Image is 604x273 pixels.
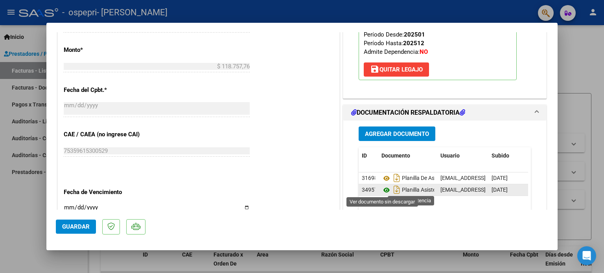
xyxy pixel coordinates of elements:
[64,86,145,95] p: Fecha del Cpbt.
[370,64,379,74] mat-icon: save
[359,147,378,164] datatable-header-cell: ID
[364,62,429,77] button: Quitar Legajo
[488,147,528,164] datatable-header-cell: Subido
[362,187,377,193] span: 34957
[492,175,508,181] span: [DATE]
[420,48,428,55] strong: NO
[404,31,425,38] strong: 202501
[381,187,446,193] span: Planilla Asistencia
[440,175,574,181] span: [EMAIL_ADDRESS][DOMAIN_NAME] - [PERSON_NAME]
[56,220,96,234] button: Guardar
[403,40,424,47] strong: 202512
[437,147,488,164] datatable-header-cell: Usuario
[64,130,145,139] p: CAE / CAEA (no ingrese CAI)
[381,152,410,159] span: Documento
[528,147,567,164] datatable-header-cell: Acción
[440,187,574,193] span: [EMAIL_ADDRESS][DOMAIN_NAME] - [PERSON_NAME]
[365,130,429,137] span: Agregar Documento
[440,152,460,159] span: Usuario
[343,105,546,121] mat-expansion-panel-header: DOCUMENTACIÓN RESPALDATORIA
[492,152,509,159] span: Subido
[64,188,145,197] p: Fecha de Vencimiento
[364,14,506,55] span: CUIL: Nombre y Apellido: Período Desde: Período Hasta: Admite Dependencia:
[392,183,402,196] i: Descargar documento
[362,175,377,181] span: 31698
[362,152,367,159] span: ID
[492,187,508,193] span: [DATE]
[62,223,90,230] span: Guardar
[392,172,402,184] i: Descargar documento
[370,66,423,73] span: Quitar Legajo
[359,126,435,141] button: Agregar Documento
[378,147,437,164] datatable-header-cell: Documento
[381,175,453,181] span: Planilla De Asistencia
[351,108,465,117] h1: DOCUMENTACIÓN RESPALDATORIA
[577,246,596,265] div: Open Intercom Messenger
[64,46,145,55] p: Monto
